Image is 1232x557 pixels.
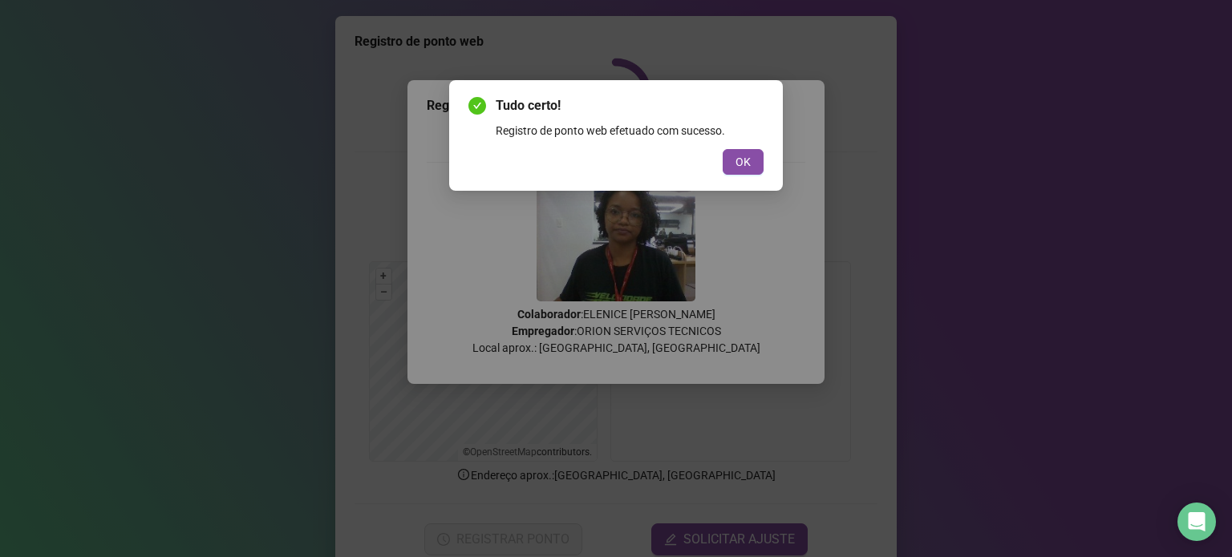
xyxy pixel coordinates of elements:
span: Tudo certo! [496,96,764,115]
span: check-circle [468,97,486,115]
button: OK [723,149,764,175]
div: Registro de ponto web efetuado com sucesso. [496,122,764,139]
div: Open Intercom Messenger [1177,503,1216,541]
span: OK [736,153,751,171]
